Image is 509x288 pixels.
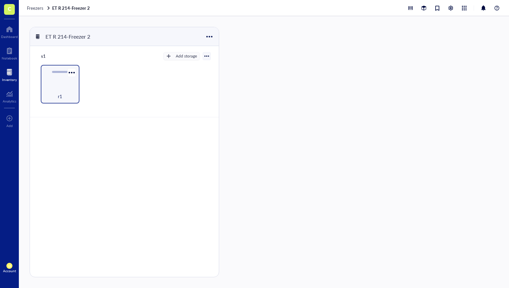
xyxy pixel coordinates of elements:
a: Freezers [27,5,51,11]
div: Account [3,269,16,273]
a: Dashboard [1,24,18,39]
span: r1 [58,93,62,100]
div: Dashboard [1,35,18,39]
div: Add [6,124,13,128]
div: Inventory [2,78,17,82]
a: Inventory [2,67,17,82]
span: C [8,4,11,13]
div: Add storage [176,53,197,59]
div: Notebook [2,56,17,60]
span: LR [8,264,11,268]
button: Add storage [163,52,200,60]
span: Freezers [27,5,43,11]
a: Analytics [3,88,16,103]
a: Notebook [2,45,17,60]
a: ET R 214-Freezer 2 [52,5,91,11]
div: Analytics [3,99,16,103]
div: ET R 214-Freezer 2 [42,31,93,42]
div: s1 [38,51,78,61]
